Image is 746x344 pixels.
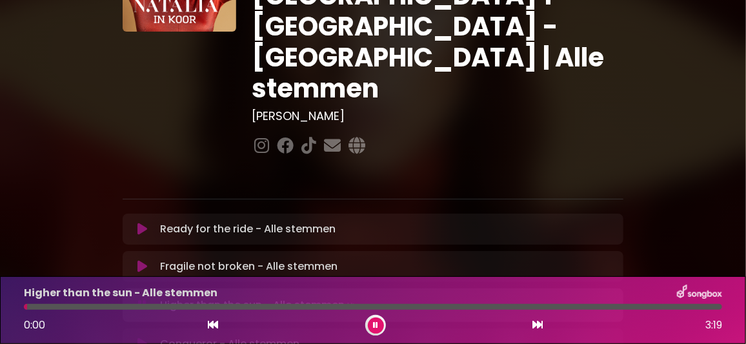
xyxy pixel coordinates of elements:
[677,285,722,301] img: songbox-logo-white.png
[252,109,623,123] h3: [PERSON_NAME]
[24,318,45,332] span: 0:00
[24,285,217,301] p: Higher than the sun - Alle stemmen
[705,318,722,333] span: 3:19
[160,221,336,237] p: Ready for the ride - Alle stemmen
[160,259,338,274] p: Fragile not broken - Alle stemmen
